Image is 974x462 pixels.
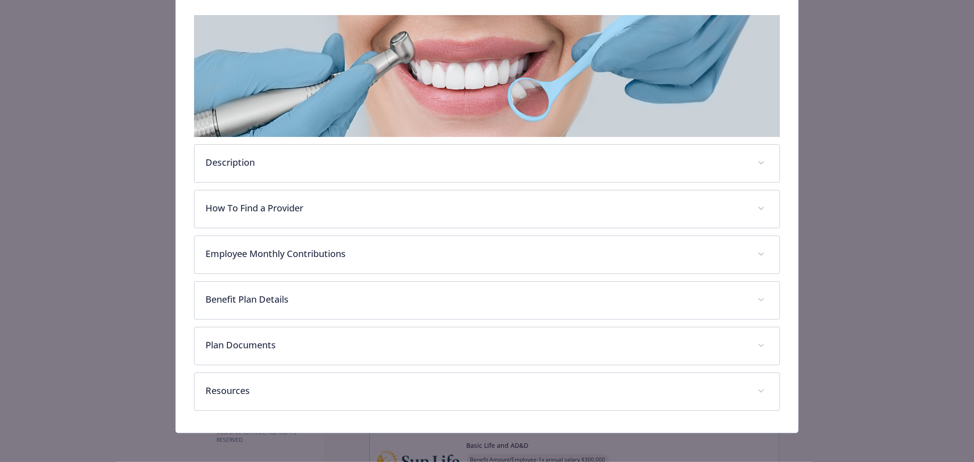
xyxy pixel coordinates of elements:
div: How To Find a Provider [195,190,779,228]
div: Plan Documents [195,327,779,365]
div: Benefit Plan Details [195,282,779,319]
div: Resources [195,373,779,410]
p: Plan Documents [205,338,747,352]
div: Description [195,145,779,182]
p: Benefit Plan Details [205,293,747,306]
p: Employee Monthly Contributions [205,247,747,261]
p: Description [205,156,747,169]
p: How To Find a Provider [205,201,747,215]
img: banner [194,15,780,137]
div: Employee Monthly Contributions [195,236,779,273]
p: Resources [205,384,747,398]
